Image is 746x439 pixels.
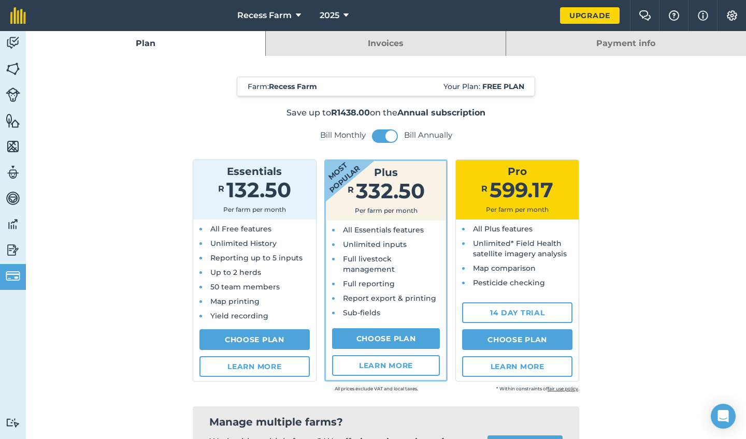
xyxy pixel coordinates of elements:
[209,415,563,429] h2: Manage multiple farms?
[348,185,354,195] span: R
[269,82,317,91] strong: Recess Farm
[711,404,736,429] div: Open Intercom Messenger
[639,10,651,21] img: Two speech bubbles overlapping with the left bubble in the forefront
[210,239,277,248] span: Unlimited History
[481,184,487,194] span: R
[356,178,425,203] span: 332.50
[6,418,20,428] img: svg+xml;base64,PD94bWwgdmVyc2lvbj0iMS4wIiBlbmNvZGluZz0idXRmLTgiPz4KPCEtLSBHZW5lcmF0b3I6IEFkb2JlIE...
[486,206,549,213] span: Per farm per month
[210,268,261,277] span: Up to 2 herds
[320,9,339,22] span: 2025
[6,165,20,180] img: svg+xml;base64,PD94bWwgdmVyc2lvbj0iMS4wIiBlbmNvZGluZz0idXRmLTgiPz4KPCEtLSBHZW5lcmF0b3I6IEFkb2JlIE...
[332,328,440,349] a: Choose Plan
[6,35,20,51] img: svg+xml;base64,PD94bWwgdmVyc2lvbj0iMS4wIiBlbmNvZGluZz0idXRmLTgiPz4KPCEtLSBHZW5lcmF0b3I6IEFkb2JlIE...
[506,31,746,56] a: Payment info
[668,10,680,21] img: A question mark icon
[726,10,738,21] img: A cog icon
[210,282,280,291] span: 50 team members
[343,294,436,303] span: Report export & printing
[374,166,398,179] span: Plus
[462,356,572,377] a: Learn more
[6,139,20,154] img: svg+xml;base64,PHN2ZyB4bWxucz0iaHR0cDovL3d3dy53My5vcmcvMjAwMC9zdmciIHdpZHRoPSI1NiIgaGVpZ2h0PSI2MC...
[473,224,533,233] span: All Plus features
[227,165,282,178] span: Essentials
[508,165,527,178] span: Pro
[560,7,620,24] a: Upgrade
[218,184,224,194] span: R
[698,9,708,22] img: svg+xml;base64,PHN2ZyB4bWxucz0iaHR0cDovL3d3dy53My5vcmcvMjAwMC9zdmciIHdpZHRoPSIxNyIgaGVpZ2h0PSIxNy...
[6,87,20,102] img: svg+xml;base64,PD94bWwgdmVyc2lvbj0iMS4wIiBlbmNvZGluZz0idXRmLTgiPz4KPCEtLSBHZW5lcmF0b3I6IEFkb2JlIE...
[223,206,286,213] span: Per farm per month
[6,191,20,206] img: svg+xml;base64,PD94bWwgdmVyc2lvbj0iMS4wIiBlbmNvZGluZz0idXRmLTgiPz4KPCEtLSBHZW5lcmF0b3I6IEFkb2JlIE...
[343,279,395,288] span: Full reporting
[462,329,572,350] a: Choose Plan
[26,31,265,56] a: Plan
[6,216,20,232] img: svg+xml;base64,PD94bWwgdmVyc2lvbj0iMS4wIiBlbmNvZGluZz0idXRmLTgiPz4KPCEtLSBHZW5lcmF0b3I6IEFkb2JlIE...
[473,278,545,287] span: Pesticide checking
[210,311,268,320] span: Yield recording
[10,7,26,24] img: fieldmargin Logo
[473,264,536,273] span: Map comparison
[343,308,380,317] span: Sub-fields
[482,82,524,91] strong: Free plan
[199,329,310,350] a: Choose Plan
[295,131,380,210] strong: Most popular
[331,108,370,118] strong: R1438.00
[418,384,579,394] small: * Within constraints of .
[6,113,20,128] img: svg+xml;base64,PHN2ZyB4bWxucz0iaHR0cDovL3d3dy53My5vcmcvMjAwMC9zdmciIHdpZHRoPSI1NiIgaGVpZ2h0PSI2MC...
[343,240,407,249] span: Unlimited inputs
[473,239,567,258] span: Unlimited* Field Health satellite imagery analysis
[443,81,524,92] span: Your Plan:
[122,107,650,119] p: Save up to on the
[210,253,303,262] span: Reporting up to 5 inputs
[257,384,418,394] small: All prices exclude VAT and local taxes.
[199,356,310,377] a: Learn more
[490,177,553,202] span: 599.17
[320,130,366,140] label: Bill Monthly
[343,254,395,274] span: Full livestock management
[397,108,485,118] strong: Annual subscription
[6,269,20,283] img: svg+xml;base64,PD94bWwgdmVyc2lvbj0iMS4wIiBlbmNvZGluZz0idXRmLTgiPz4KPCEtLSBHZW5lcmF0b3I6IEFkb2JlIE...
[237,9,292,22] span: Recess Farm
[332,355,440,376] a: Learn more
[6,242,20,258] img: svg+xml;base64,PD94bWwgdmVyc2lvbj0iMS4wIiBlbmNvZGluZz0idXRmLTgiPz4KPCEtLSBHZW5lcmF0b3I6IEFkb2JlIE...
[248,81,317,92] span: Farm :
[266,31,505,56] a: Invoices
[226,177,291,202] span: 132.50
[210,297,260,306] span: Map printing
[6,61,20,77] img: svg+xml;base64,PHN2ZyB4bWxucz0iaHR0cDovL3d3dy53My5vcmcvMjAwMC9zdmciIHdpZHRoPSI1NiIgaGVpZ2h0PSI2MC...
[404,130,452,140] label: Bill Annually
[462,302,572,323] a: 14 day trial
[548,386,578,391] a: fair use policy
[210,224,271,233] span: All Free features
[355,207,418,214] span: Per farm per month
[343,225,424,235] span: All Essentials features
